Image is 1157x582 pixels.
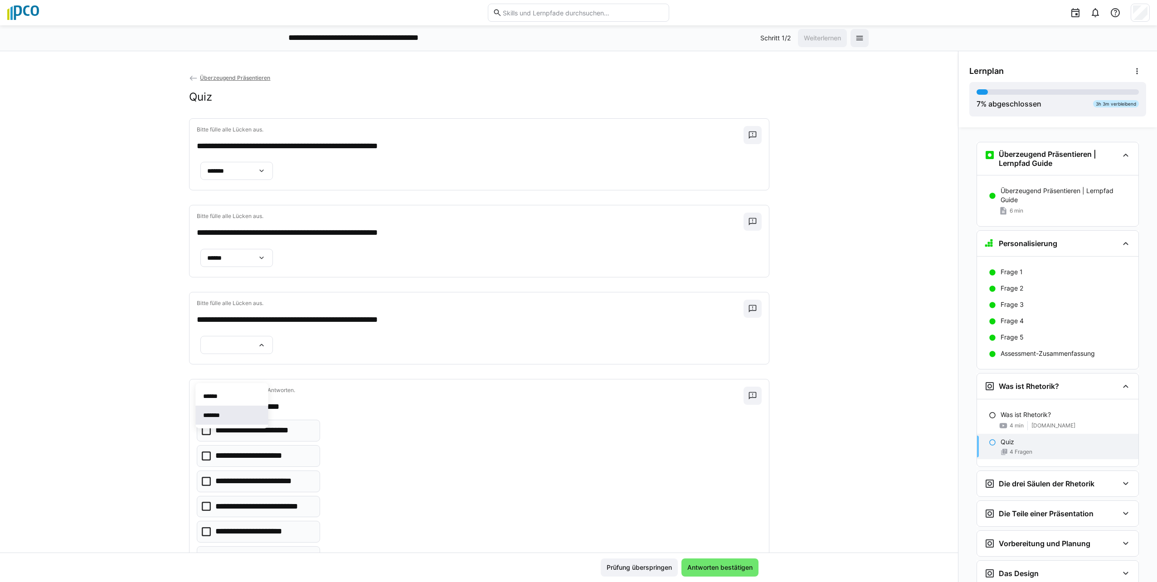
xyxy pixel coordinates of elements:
[502,9,664,17] input: Skills und Lernpfade durchsuchen…
[999,479,1094,488] h3: Die drei Säulen der Rhetorik
[999,569,1039,578] h3: Das Design
[1001,267,1023,276] p: Frage 1
[681,558,758,577] button: Antworten bestätigen
[1031,422,1075,429] span: [DOMAIN_NAME]
[977,99,981,108] span: 7
[798,29,847,47] button: Weiterlernen
[1001,186,1131,204] p: Überzeugend Präsentieren | Lernpfad Guide
[197,213,744,220] p: Bitte fülle alle Lücken aus.
[999,509,1094,518] h3: Die Teile einer Präsentation
[189,74,271,81] a: Überzeugend Präsentieren
[1001,316,1024,325] p: Frage 4
[197,387,744,394] p: Bitte markiere alle richtigen Antworten.
[200,74,270,81] span: Überzeugend Präsentieren
[760,34,791,43] p: Schritt 1/2
[999,539,1090,548] h3: Vorbereitung und Planung
[1001,349,1095,358] p: Assessment-Zusammenfassung
[999,150,1118,168] h3: Überzeugend Präsentieren | Lernpfad Guide
[1010,448,1032,456] span: 4 Fragen
[1001,333,1024,342] p: Frage 5
[686,563,754,572] span: Antworten bestätigen
[1093,100,1139,107] div: 3h 3m verbleibend
[1001,437,1014,446] p: Quiz
[999,382,1059,391] h3: Was ist Rhetorik?
[1001,300,1024,309] p: Frage 3
[969,66,1004,76] span: Lernplan
[601,558,678,577] button: Prüfung überspringen
[802,34,842,43] span: Weiterlernen
[605,563,673,572] span: Prüfung überspringen
[189,90,212,104] h2: Quiz
[1001,284,1023,293] p: Frage 2
[1010,422,1024,429] span: 4 min
[197,126,744,133] p: Bitte fülle alle Lücken aus.
[197,300,744,307] p: Bitte fülle alle Lücken aus.
[999,239,1057,248] h3: Personalisierung
[977,98,1041,109] div: % abgeschlossen
[1010,207,1023,214] span: 6 min
[1001,410,1051,419] p: Was ist Rhetorik?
